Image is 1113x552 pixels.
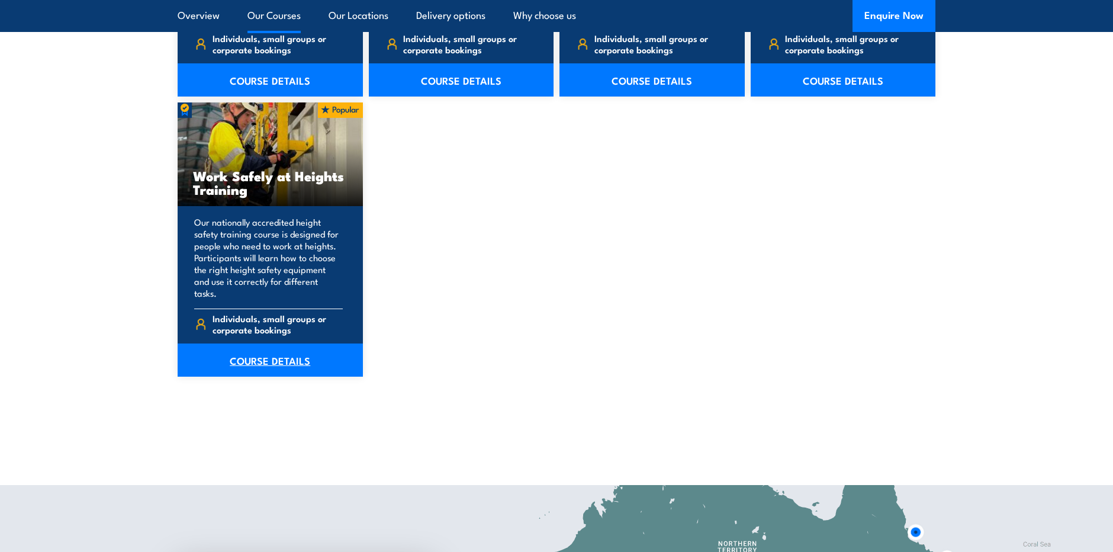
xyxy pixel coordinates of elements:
[178,63,363,97] a: COURSE DETAILS
[559,63,745,97] a: COURSE DETAILS
[213,313,343,335] span: Individuals, small groups or corporate bookings
[213,33,343,55] span: Individuals, small groups or corporate bookings
[785,33,915,55] span: Individuals, small groups or corporate bookings
[751,63,936,97] a: COURSE DETAILS
[594,33,725,55] span: Individuals, small groups or corporate bookings
[193,169,348,196] h3: Work Safely at Heights Training
[194,216,343,299] p: Our nationally accredited height safety training course is designed for people who need to work a...
[369,63,554,97] a: COURSE DETAILS
[178,344,363,377] a: COURSE DETAILS
[403,33,533,55] span: Individuals, small groups or corporate bookings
